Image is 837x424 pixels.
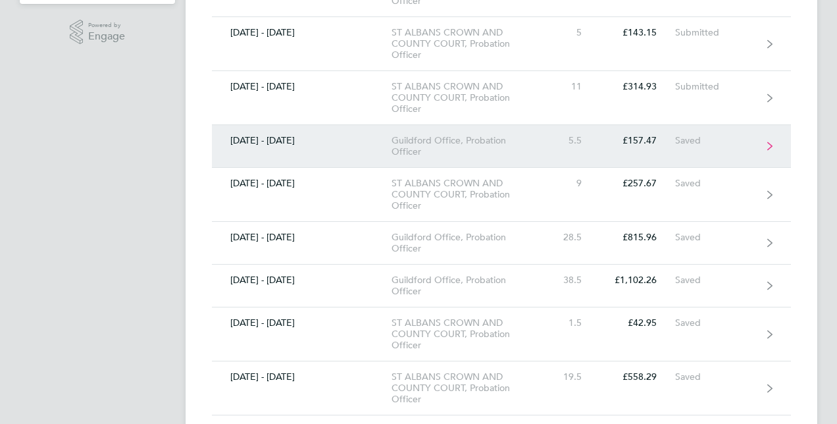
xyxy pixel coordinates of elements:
div: 28.5 [542,232,600,243]
div: £42.95 [600,317,675,329]
a: [DATE] - [DATE]ST ALBANS CROWN AND COUNTY COURT, Probation Officer9£257.67Saved [212,168,791,222]
div: £314.93 [600,81,675,92]
div: £157.47 [600,135,675,146]
div: ST ALBANS CROWN AND COUNTY COURT, Probation Officer [392,27,542,61]
div: Guildford Office, Probation Officer [392,232,542,254]
div: Saved [675,135,756,146]
div: Saved [675,232,756,243]
div: 5 [542,27,600,38]
div: [DATE] - [DATE] [212,371,392,383]
div: [DATE] - [DATE] [212,317,392,329]
div: 19.5 [542,371,600,383]
div: ST ALBANS CROWN AND COUNTY COURT, Probation Officer [392,317,542,351]
a: [DATE] - [DATE]Guildford Office, Probation Officer38.5£1,102.26Saved [212,265,791,307]
div: 1.5 [542,317,600,329]
div: 9 [542,178,600,189]
div: [DATE] - [DATE] [212,275,392,286]
div: £1,102.26 [600,275,675,286]
div: [DATE] - [DATE] [212,232,392,243]
div: [DATE] - [DATE] [212,178,392,189]
a: [DATE] - [DATE]ST ALBANS CROWN AND COUNTY COURT, Probation Officer1.5£42.95Saved [212,307,791,361]
div: Guildford Office, Probation Officer [392,275,542,297]
a: [DATE] - [DATE]Guildford Office, Probation Officer5.5£157.47Saved [212,125,791,168]
a: [DATE] - [DATE]ST ALBANS CROWN AND COUNTY COURT, Probation Officer11£314.93Submitted [212,71,791,125]
div: Saved [675,275,756,286]
div: Submitted [675,27,756,38]
div: Saved [675,178,756,189]
a: Powered byEngage [70,20,126,45]
div: 5.5 [542,135,600,146]
span: Powered by [88,20,125,31]
div: Guildford Office, Probation Officer [392,135,542,157]
div: Saved [675,371,756,383]
div: £815.96 [600,232,675,243]
div: £558.29 [600,371,675,383]
a: [DATE] - [DATE]Guildford Office, Probation Officer28.5£815.96Saved [212,222,791,265]
div: £257.67 [600,178,675,189]
span: Engage [88,31,125,42]
a: [DATE] - [DATE]ST ALBANS CROWN AND COUNTY COURT, Probation Officer19.5£558.29Saved [212,361,791,415]
div: 38.5 [542,275,600,286]
div: [DATE] - [DATE] [212,81,392,92]
div: Saved [675,317,756,329]
div: [DATE] - [DATE] [212,135,392,146]
div: ST ALBANS CROWN AND COUNTY COURT, Probation Officer [392,178,542,211]
div: ST ALBANS CROWN AND COUNTY COURT, Probation Officer [392,371,542,405]
div: 11 [542,81,600,92]
a: [DATE] - [DATE]ST ALBANS CROWN AND COUNTY COURT, Probation Officer5£143.15Submitted [212,17,791,71]
div: ST ALBANS CROWN AND COUNTY COURT, Probation Officer [392,81,542,115]
div: £143.15 [600,27,675,38]
div: [DATE] - [DATE] [212,27,392,38]
div: Submitted [675,81,756,92]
